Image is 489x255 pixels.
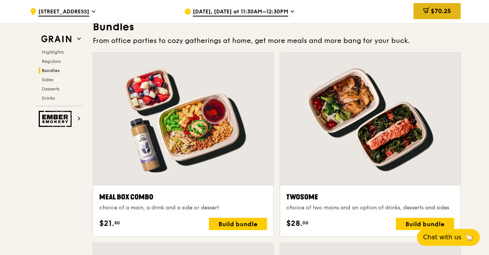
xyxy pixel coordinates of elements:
[42,68,60,73] span: Bundles
[417,229,480,246] button: Chat with us🦙
[431,7,451,15] span: $70.25
[42,86,59,92] span: Desserts
[99,218,114,229] span: $21.
[286,218,302,229] span: $28.
[193,8,288,16] span: [DATE], [DATE] at 11:30AM–12:30PM
[396,218,454,230] div: Build bundle
[464,233,474,242] span: 🦙
[209,218,267,230] div: Build bundle
[99,192,267,202] div: Meal Box Combo
[286,192,454,202] div: Twosome
[99,204,267,212] div: choice of a main, a drink and a side or dessert
[38,8,89,16] span: [STREET_ADDRESS]
[93,20,461,34] h3: Bundles
[286,204,454,212] div: choice of two mains and an option of drinks, desserts and sides
[42,77,53,82] span: Sides
[42,49,64,55] span: Highlights
[423,233,461,242] span: Chat with us
[42,95,55,101] span: Drinks
[114,220,120,226] span: 50
[39,32,74,46] img: Grain web logo
[39,111,74,127] img: Ember Smokery web logo
[93,35,461,46] div: From office parties to cozy gatherings at home, get more meals and more bang for your buck.
[42,59,61,64] span: Regulars
[302,220,308,226] span: 00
